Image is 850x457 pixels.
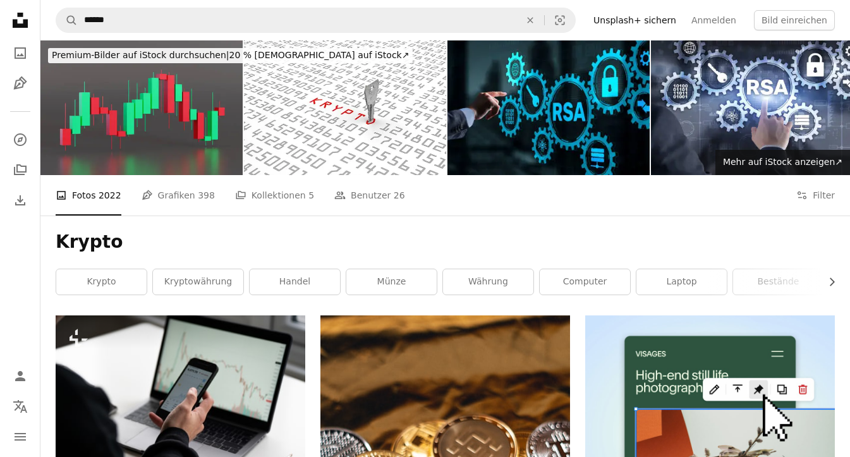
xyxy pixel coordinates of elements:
span: Premium-Bilder auf iStock durchsuchen | [52,50,229,60]
button: Bild einreichen [754,10,835,30]
span: 26 [394,188,405,202]
a: Anmelden / Registrieren [8,363,33,389]
button: Visuelle Suche [545,8,575,32]
a: Handel [250,269,340,295]
a: Unsplash+ sichern [586,10,684,30]
a: Währung [443,269,533,295]
button: Unsplash suchen [56,8,78,32]
a: Bestände [733,269,823,295]
button: Sprache [8,394,33,419]
a: Benutzer 26 [334,175,404,216]
a: Mehr auf iStock anzeigen↗ [715,150,850,175]
a: Laptop [636,269,727,295]
a: Fotos [8,40,33,66]
a: Kollektionen [8,157,33,183]
h1: Krypto [56,231,835,253]
span: Mehr auf iStock anzeigen ↗ [723,157,842,167]
form: Finden Sie Bildmaterial auf der ganzen Webseite [56,8,576,33]
button: Filter [796,175,835,216]
a: Kryptowährung [153,269,243,295]
a: Premium-Bilder auf iStock durchsuchen|20 % [DEMOGRAPHIC_DATA] auf iStock↗ [40,40,420,71]
a: Computer [540,269,630,295]
a: eine Person, die ein Telefon hält [56,393,305,405]
img: Trading-Chart. Aktienhandelsdaten auf Grafik mit japanischen Sticks. Finanzdiagramm mit Vermögens... [40,40,243,175]
div: 20 % [DEMOGRAPHIC_DATA] auf iStock ↗ [48,48,413,63]
a: Anmelden [684,10,744,30]
a: Kollektionen 5 [235,175,314,216]
button: Menü [8,424,33,449]
a: krypto [56,269,147,295]
a: Münze [346,269,437,295]
a: Bisherige Downloads [8,188,33,213]
img: Rivest Shamir Adleman Kryptosystem. Kryptographie und Netzwerksicherheit. RSA [447,40,650,175]
a: Entdecken [8,127,33,152]
a: Grafiken 398 [142,175,215,216]
img: Krypto-Virus [244,40,446,175]
a: Grafiken [8,71,33,96]
button: Löschen [516,8,544,32]
span: 5 [308,188,314,202]
span: 398 [198,188,215,202]
button: Liste nach rechts verschieben [820,269,835,295]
